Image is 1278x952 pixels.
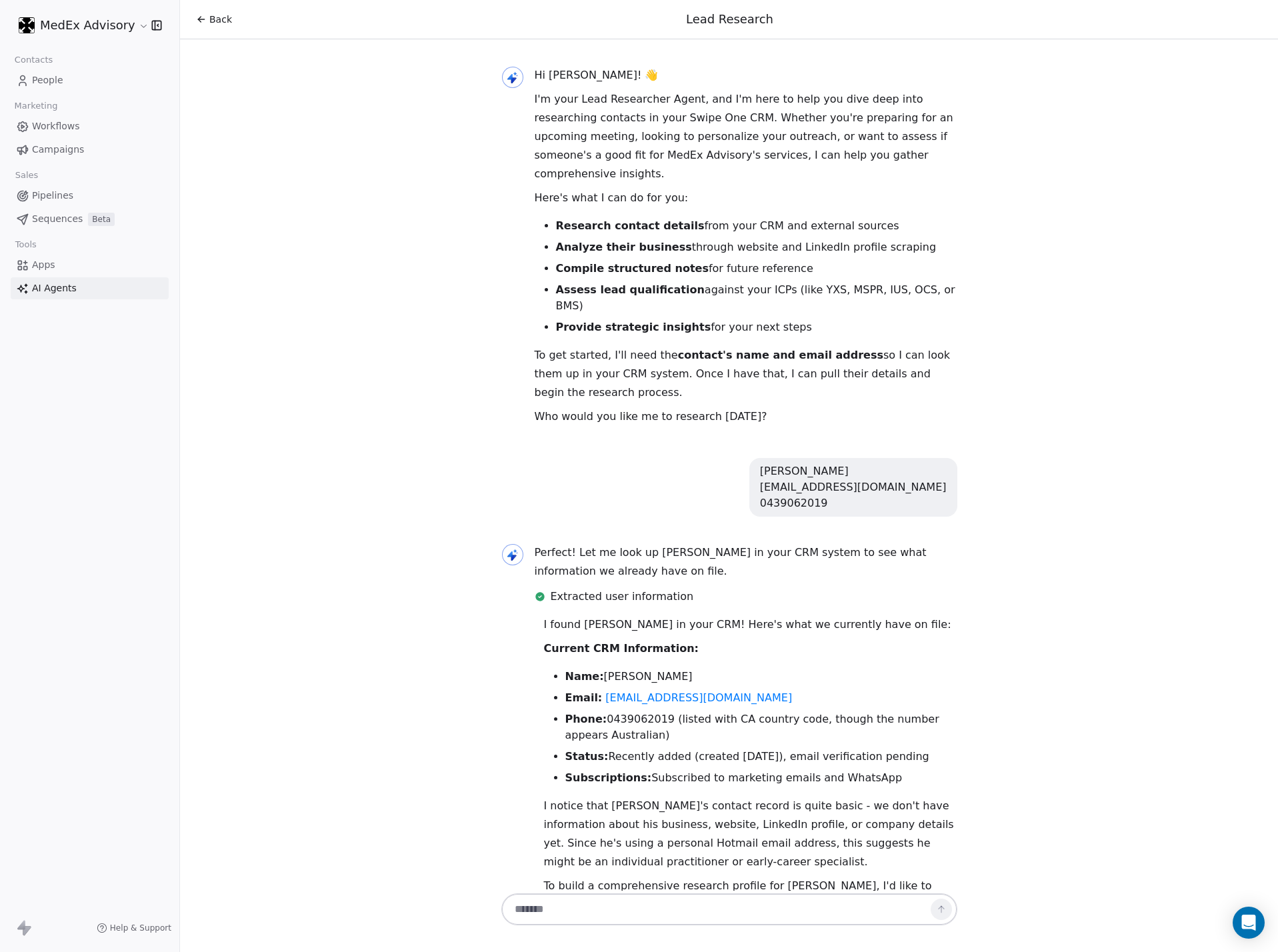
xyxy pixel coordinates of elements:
strong: Analyze their business [556,241,692,253]
span: Tools [9,235,42,255]
strong: Provide strategic insights [556,321,711,333]
p: To build a comprehensive research profile for [PERSON_NAME], I'd like to gather more information.... [544,877,957,914]
span: Pipelines [32,189,73,203]
span: Help & Support [110,923,171,933]
a: [EMAIL_ADDRESS][DOMAIN_NAME] [605,691,792,704]
a: AI Agents [11,277,169,299]
li: Recently added (created [DATE]), email verification pending [565,749,957,765]
strong: Assess lead qualification [556,283,705,296]
a: Pipelines [11,185,169,207]
span: Marketing [9,96,63,116]
strong: Email: [565,691,603,704]
p: Here's what I can do for you: [535,189,957,207]
li: from your CRM and external sources [556,218,957,234]
p: I found [PERSON_NAME] in your CRM! Here's what we currently have on file: [544,615,957,634]
strong: Status: [565,750,609,763]
div: ​[PERSON_NAME] [EMAIL_ADDRESS][DOMAIN_NAME] 0439062019 [760,463,947,511]
strong: Subscriptions: [565,771,652,784]
a: Workflows [11,115,169,137]
strong: Name: [565,670,604,683]
button: MedEx Advisory [16,14,142,37]
li: against your ICPs (like YXS, MSPR, IUS, OCS, or BMS) [556,282,957,314]
a: SequencesBeta [11,208,169,230]
li: [PERSON_NAME] [565,669,957,685]
p: To get started, I'll need the so I can look them up in your CRM system. Once I have that, I can p... [535,346,957,402]
a: People [11,69,169,91]
span: MedEx Advisory [40,17,135,34]
p: Perfect! Let me look up [PERSON_NAME] in your CRM system to see what information we already have ... [535,543,957,581]
span: Extracted user information [551,589,694,605]
a: Apps [11,254,169,276]
p: Who would you like me to research [DATE]? [535,407,957,426]
strong: Compile structured notes [556,262,709,275]
strong: contact's name and email address [678,349,883,361]
span: Apps [32,258,55,272]
strong: Phone: [565,713,607,725]
li: 0439062019 (listed with CA country code, though the number appears Australian) [565,711,957,743]
strong: Research contact details [556,219,705,232]
p: I'm your Lead Researcher Agent, and I'm here to help you dive deep into researching contacts in y... [535,90,957,183]
span: Beta [88,213,115,226]
span: AI Agents [32,281,77,295]
p: I notice that [PERSON_NAME]'s contact record is quite basic - we don't have information about his... [544,797,957,871]
span: Lead Research [686,12,773,26]
li: for future reference [556,261,957,277]
a: Campaigns [11,139,169,161]
a: Help & Support [97,923,171,933]
span: Contacts [9,50,59,70]
li: Subscribed to marketing emails and WhatsApp [565,770,957,786]
span: Sequences [32,212,83,226]
div: Open Intercom Messenger [1233,907,1265,939]
li: for your next steps [556,319,957,335]
span: Workflows [32,119,80,133]
span: Sales [9,165,44,185]
p: Hi [PERSON_NAME]! 👋 [535,66,957,85]
span: Campaigns [32,143,84,157]
strong: Current CRM Information: [544,642,699,655]
img: MEDEX-rounded%20corners-white%20on%20black.png [19,17,35,33]
span: Back [209,13,232,26]
span: People [32,73,63,87]
li: through website and LinkedIn profile scraping [556,239,957,255]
